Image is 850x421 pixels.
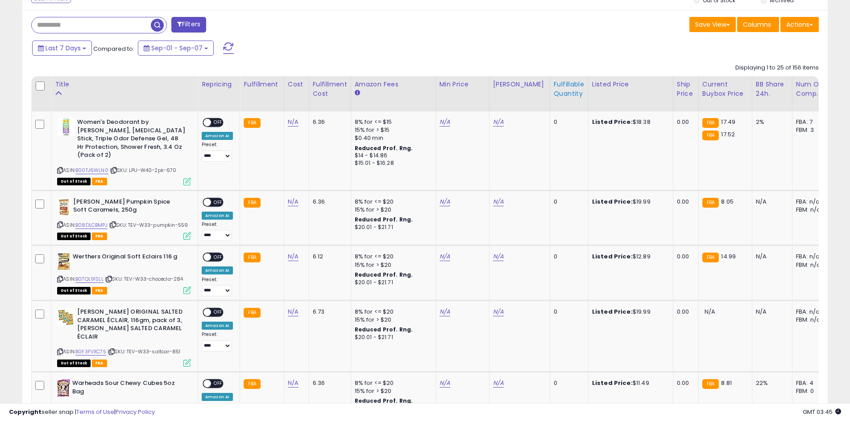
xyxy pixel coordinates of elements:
div: Cost [288,80,305,89]
span: | SKU: TEV-W33-pumpkin-559 [109,221,188,229]
button: Columns [737,17,779,32]
div: 22% [756,379,785,387]
button: Last 7 Days [32,41,92,56]
button: Filters [171,17,206,33]
div: $0.40 min [355,134,429,142]
div: 0 [554,118,581,126]
span: FBA [92,360,107,367]
div: 8% for <= $20 [355,379,429,387]
a: N/A [440,118,450,127]
a: N/A [288,307,299,316]
button: Save View [689,17,736,32]
small: FBA [702,118,719,128]
a: B00TJ6WLN0 [75,167,108,174]
div: $19.99 [592,308,666,316]
img: 51jJOfXn+RL._SL40_.jpg [57,253,70,270]
div: $11.49 [592,379,666,387]
div: 8% for <= $20 [355,308,429,316]
div: 15% for > $20 [355,387,429,395]
div: Preset: [202,331,233,352]
a: N/A [288,252,299,261]
a: N/A [440,252,450,261]
b: Listed Price: [592,252,633,261]
b: Werthers Original Soft Eclairs 116 g [73,253,181,263]
img: 41FLsWNZZDL._SL40_.jpg [57,308,75,326]
span: 14.99 [721,252,736,261]
span: FBA [92,178,107,185]
small: FBA [244,308,260,318]
span: OFF [211,119,225,127]
div: Preset: [202,277,233,297]
span: | SKU: TEV-W33-chocecla-284 [105,275,183,282]
span: OFF [211,380,225,388]
div: Current Buybox Price [702,80,748,98]
a: N/A [493,252,504,261]
div: Repricing [202,80,236,89]
span: Last 7 Days [46,44,81,53]
div: FBM: n/a [796,261,825,269]
strong: Copyright [9,408,41,416]
span: | SKU: LPU-W40-2pk-670 [110,167,177,174]
small: FBA [702,131,719,140]
div: $12.89 [592,253,666,261]
div: ASIN: [57,198,191,239]
span: | SKU: TEV-W33-saltcar-851 [108,348,180,355]
div: Amazon Fees [355,80,432,89]
div: FBA: n/a [796,198,825,206]
a: Privacy Policy [116,408,155,416]
a: B0F3FVXC75 [75,348,106,356]
b: Listed Price: [592,197,633,206]
div: N/A [756,253,785,261]
small: FBA [244,198,260,208]
div: Min Price [440,80,485,89]
div: $14 - $14.86 [355,152,429,159]
div: Fulfillable Quantity [554,80,585,98]
div: $20.01 - $21.71 [355,279,429,286]
div: FBA: n/a [796,253,825,261]
b: Listed Price: [592,118,633,126]
small: FBA [702,253,719,262]
div: 8% for <= $15 [355,118,429,126]
a: N/A [493,118,504,127]
div: 0 [554,379,581,387]
div: Listed Price [592,80,669,89]
div: 0.00 [677,198,692,206]
div: ASIN: [57,253,191,293]
button: Actions [780,17,819,32]
span: 17.49 [721,118,735,126]
small: FBA [244,379,260,389]
a: N/A [493,197,504,206]
div: 6.12 [313,253,344,261]
a: Terms of Use [76,408,114,416]
span: All listings that are currently out of stock and unavailable for purchase on Amazon [57,287,91,294]
div: FBM: 3 [796,126,825,134]
div: Fulfillment Cost [313,80,347,98]
div: 0.00 [677,379,692,387]
small: FBA [244,253,260,262]
div: $20.01 - $21.71 [355,334,429,341]
span: All listings that are currently out of stock and unavailable for purchase on Amazon [57,178,91,185]
b: Reduced Prof. Rng. [355,326,413,333]
div: FBA: n/a [796,308,825,316]
span: FBA [92,233,107,240]
div: 8% for <= $20 [355,253,429,261]
div: ASIN: [57,308,191,366]
b: Reduced Prof. Rng. [355,216,413,223]
div: 0.00 [677,253,692,261]
span: OFF [211,253,225,261]
div: FBA: 4 [796,379,825,387]
div: 15% for > $20 [355,206,429,214]
b: Reduced Prof. Rng. [355,144,413,152]
b: Listed Price: [592,379,633,387]
div: $15.01 - $16.28 [355,159,429,167]
span: All listings that are currently out of stock and unavailable for purchase on Amazon [57,233,91,240]
span: OFF [211,198,225,206]
div: 2% [756,118,785,126]
div: ASIN: [57,118,191,184]
a: N/A [493,307,504,316]
div: 0.00 [677,308,692,316]
div: Amazon AI [202,266,233,274]
a: N/A [288,379,299,388]
div: 0 [554,253,581,261]
div: Amazon AI [202,393,233,401]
